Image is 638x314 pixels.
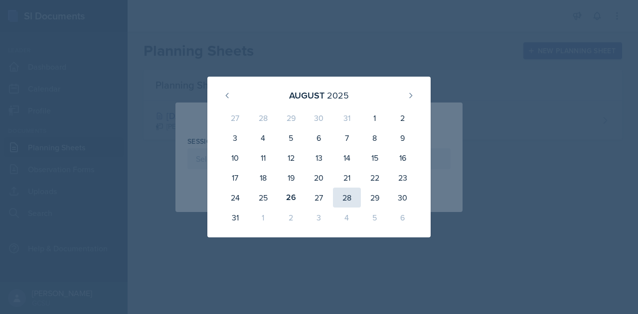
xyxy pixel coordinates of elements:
div: 8 [361,128,389,148]
div: 28 [249,108,277,128]
div: 2025 [327,89,349,102]
div: 3 [221,128,249,148]
div: 31 [333,108,361,128]
div: 26 [277,188,305,208]
div: 5 [361,208,389,227]
div: 2 [277,208,305,227]
div: 11 [249,148,277,168]
div: 23 [389,168,417,188]
div: 28 [333,188,361,208]
div: 15 [361,148,389,168]
div: 1 [249,208,277,227]
div: August [289,89,324,102]
div: 22 [361,168,389,188]
div: 10 [221,148,249,168]
div: 12 [277,148,305,168]
div: 20 [305,168,333,188]
div: 9 [389,128,417,148]
div: 25 [249,188,277,208]
div: 29 [361,188,389,208]
div: 24 [221,188,249,208]
div: 30 [389,188,417,208]
div: 21 [333,168,361,188]
div: 27 [221,108,249,128]
div: 4 [333,208,361,227]
div: 13 [305,148,333,168]
div: 14 [333,148,361,168]
div: 31 [221,208,249,227]
div: 6 [389,208,417,227]
div: 4 [249,128,277,148]
div: 29 [277,108,305,128]
div: 18 [249,168,277,188]
div: 30 [305,108,333,128]
div: 7 [333,128,361,148]
div: 16 [389,148,417,168]
div: 2 [389,108,417,128]
div: 19 [277,168,305,188]
div: 17 [221,168,249,188]
div: 5 [277,128,305,148]
div: 1 [361,108,389,128]
div: 27 [305,188,333,208]
div: 3 [305,208,333,227]
div: 6 [305,128,333,148]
